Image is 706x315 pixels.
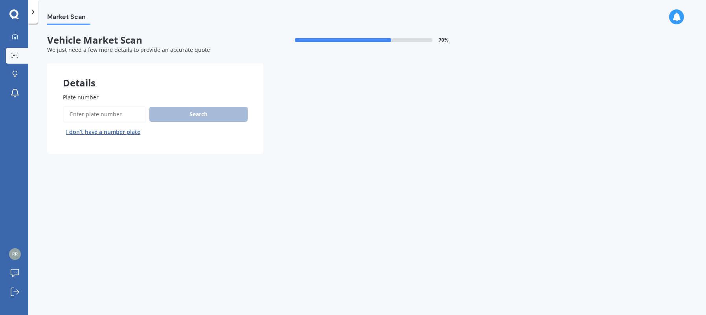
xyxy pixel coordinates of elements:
[63,106,146,123] input: Enter plate number
[63,126,143,138] button: I don’t have a number plate
[47,63,263,87] div: Details
[439,37,449,43] span: 70 %
[47,13,90,24] span: Market Scan
[47,35,263,46] span: Vehicle Market Scan
[9,248,21,260] img: 9af0d61749b534a891b234def6772525
[47,46,210,53] span: We just need a few more details to provide an accurate quote
[63,93,99,101] span: Plate number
